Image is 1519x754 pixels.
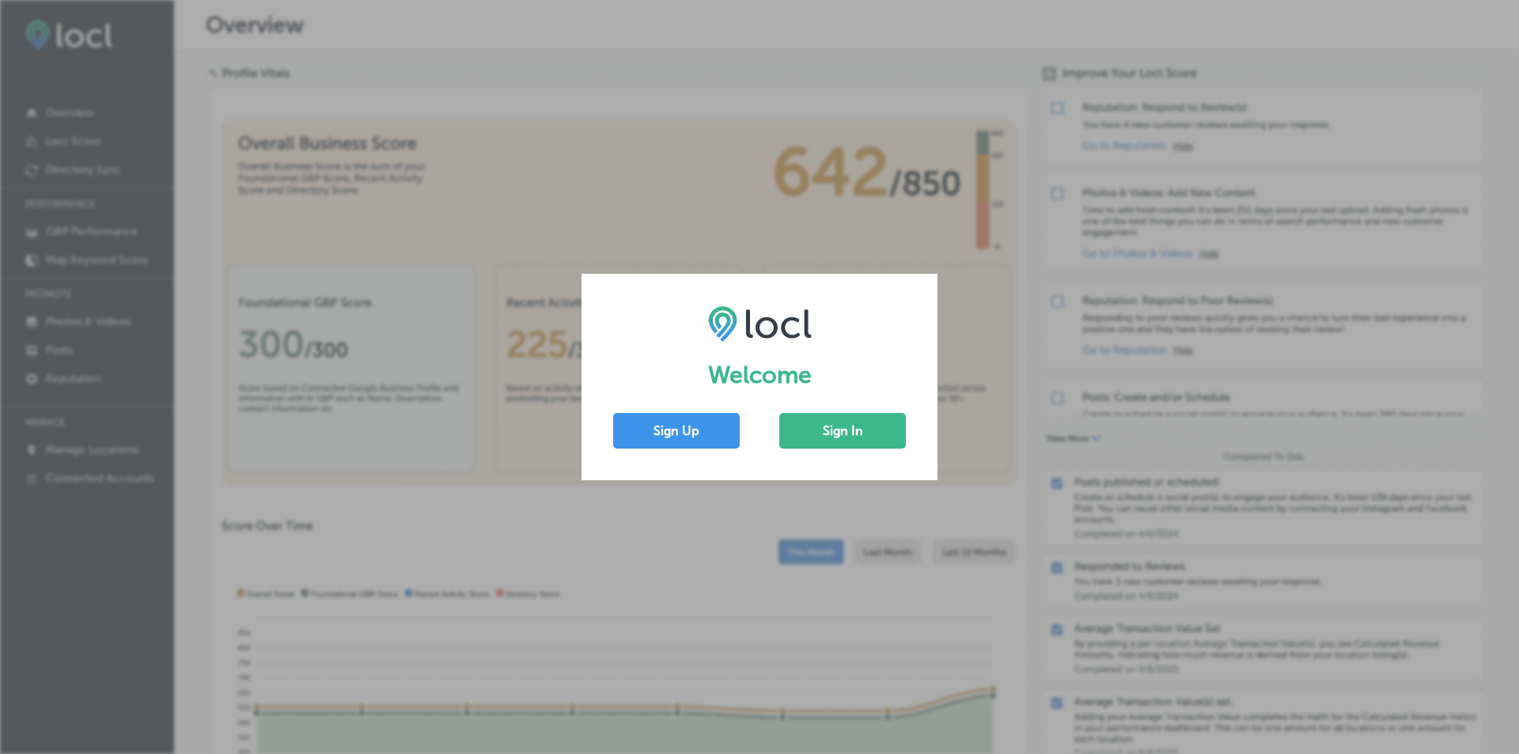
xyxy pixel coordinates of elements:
img: LOCL logo [708,305,812,342]
h1: Welcome [613,361,906,389]
button: Sign Up [613,413,740,449]
button: Sign In [779,413,906,449]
